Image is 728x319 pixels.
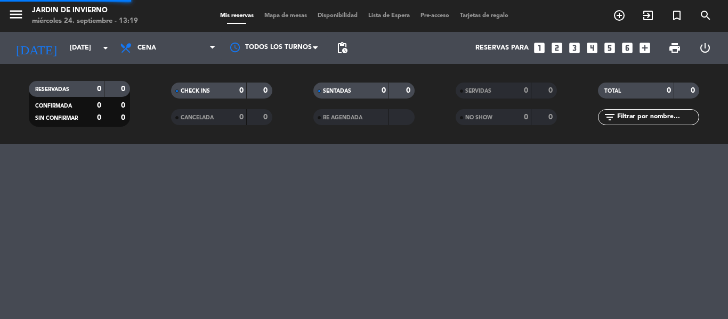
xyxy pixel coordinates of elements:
button: menu [8,6,24,26]
i: looks_5 [603,41,617,55]
i: looks_4 [585,41,599,55]
strong: 0 [121,102,127,109]
i: looks_two [550,41,564,55]
i: power_settings_new [699,42,711,54]
strong: 0 [121,85,127,93]
i: [DATE] [8,36,64,60]
span: pending_actions [336,42,349,54]
i: filter_list [603,111,616,124]
div: miércoles 24. septiembre - 13:19 [32,16,138,27]
strong: 0 [406,87,412,94]
i: add_box [638,41,652,55]
span: Lista de Espera [363,13,415,19]
span: SIN CONFIRMAR [35,116,78,121]
span: Cena [137,44,156,52]
span: Mis reservas [215,13,259,19]
span: Pre-acceso [415,13,455,19]
span: RE AGENDADA [323,115,362,120]
strong: 0 [97,85,101,93]
strong: 0 [382,87,386,94]
span: NO SHOW [465,115,492,120]
span: CANCELADA [181,115,214,120]
span: RESERVADAS [35,87,69,92]
i: add_circle_outline [613,9,626,22]
strong: 0 [667,87,671,94]
span: SERVIDAS [465,88,491,94]
i: menu [8,6,24,22]
strong: 0 [548,87,555,94]
i: exit_to_app [642,9,654,22]
span: CHECK INS [181,88,210,94]
i: turned_in_not [670,9,683,22]
strong: 0 [97,102,101,109]
i: looks_3 [568,41,581,55]
i: search [699,9,712,22]
strong: 0 [524,87,528,94]
span: SENTADAS [323,88,351,94]
i: arrow_drop_down [99,42,112,54]
i: looks_6 [620,41,634,55]
span: Tarjetas de regalo [455,13,514,19]
strong: 0 [524,113,528,121]
strong: 0 [548,113,555,121]
span: Mapa de mesas [259,13,312,19]
span: print [668,42,681,54]
strong: 0 [239,113,244,121]
strong: 0 [691,87,697,94]
strong: 0 [121,114,127,121]
strong: 0 [239,87,244,94]
strong: 0 [263,87,270,94]
strong: 0 [263,113,270,121]
span: Disponibilidad [312,13,363,19]
span: TOTAL [604,88,621,94]
div: LOG OUT [690,32,720,64]
strong: 0 [97,114,101,121]
input: Filtrar por nombre... [616,111,699,123]
i: looks_one [532,41,546,55]
span: Reservas para [475,44,529,52]
span: CONFIRMADA [35,103,72,109]
div: JARDIN DE INVIERNO [32,5,138,16]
